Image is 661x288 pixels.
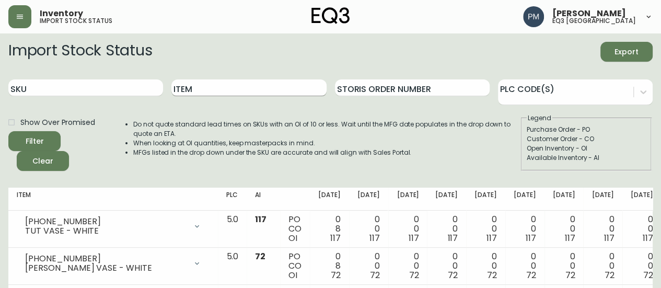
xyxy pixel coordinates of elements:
[527,134,646,144] div: Customer Order - CO
[435,252,458,280] div: 0 0
[318,215,341,243] div: 0 8
[397,215,419,243] div: 0 0
[25,226,187,236] div: TUT VASE - WHITE
[565,232,575,244] span: 117
[247,188,280,211] th: AI
[357,252,380,280] div: 0 0
[592,252,614,280] div: 0 0
[553,215,575,243] div: 0 0
[427,188,466,211] th: [DATE]
[288,232,297,244] span: OI
[8,188,218,211] th: Item
[310,188,349,211] th: [DATE]
[552,9,626,18] span: [PERSON_NAME]
[565,269,575,281] span: 72
[133,120,520,139] li: Do not quote standard lead times on SKUs with an OI of 10 or less. Wait until the MFG date popula...
[288,269,297,281] span: OI
[514,215,536,243] div: 0 0
[25,217,187,226] div: [PHONE_NUMBER]
[8,131,61,151] button: Filter
[370,269,380,281] span: 72
[25,155,61,168] span: Clear
[435,215,458,243] div: 0 0
[288,215,301,243] div: PO CO
[255,213,266,225] span: 117
[474,252,497,280] div: 0 0
[40,9,83,18] span: Inventory
[523,6,544,27] img: 0a7c5790205149dfd4c0ba0a3a48f705
[369,232,380,244] span: 117
[527,144,646,153] div: Open Inventory - OI
[409,232,419,244] span: 117
[604,232,614,244] span: 117
[133,139,520,148] li: When looking at OI quantities, keep masterpacks in mind.
[552,18,636,24] h5: eq3 [GEOGRAPHIC_DATA]
[631,215,653,243] div: 0 0
[592,215,614,243] div: 0 0
[357,215,380,243] div: 0 0
[311,7,350,24] img: logo
[505,188,544,211] th: [DATE]
[474,215,497,243] div: 0 0
[544,188,584,211] th: [DATE]
[288,252,301,280] div: PO CO
[218,188,247,211] th: PLC
[600,42,653,62] button: Export
[604,269,614,281] span: 72
[526,269,536,281] span: 72
[583,188,622,211] th: [DATE]
[487,269,497,281] span: 72
[527,125,646,134] div: Purchase Order - PO
[218,248,247,285] td: 5.0
[8,42,152,62] h2: Import Stock Status
[330,232,341,244] span: 117
[40,18,112,24] h5: import stock status
[643,232,653,244] span: 117
[409,269,419,281] span: 72
[527,113,552,123] legend: Legend
[447,232,458,244] span: 117
[609,45,644,59] span: Export
[331,269,341,281] span: 72
[643,269,653,281] span: 72
[553,252,575,280] div: 0 0
[486,232,497,244] span: 117
[26,135,44,148] div: Filter
[20,117,95,128] span: Show Over Promised
[17,215,210,238] div: [PHONE_NUMBER]TUT VASE - WHITE
[25,263,187,273] div: [PERSON_NAME] VASE - WHITE
[318,252,341,280] div: 0 8
[631,252,653,280] div: 0 0
[466,188,505,211] th: [DATE]
[133,148,520,157] li: MFGs listed in the drop down under the SKU are accurate and will align with Sales Portal.
[17,151,69,171] button: Clear
[527,153,646,163] div: Available Inventory - AI
[397,252,419,280] div: 0 0
[17,252,210,275] div: [PHONE_NUMBER][PERSON_NAME] VASE - WHITE
[218,211,247,248] td: 5.0
[349,188,388,211] th: [DATE]
[514,252,536,280] div: 0 0
[448,269,458,281] span: 72
[388,188,427,211] th: [DATE]
[526,232,536,244] span: 117
[255,250,265,262] span: 72
[25,254,187,263] div: [PHONE_NUMBER]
